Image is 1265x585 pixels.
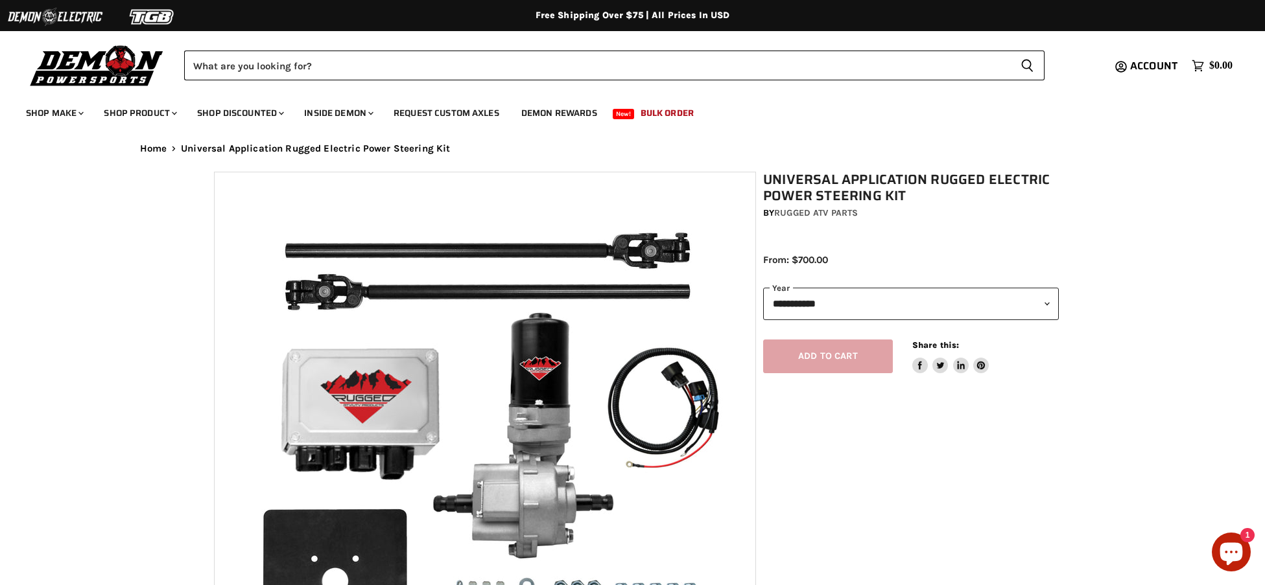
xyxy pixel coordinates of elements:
a: Home [140,143,167,154]
inbox-online-store-chat: Shopify online store chat [1208,533,1255,575]
h1: Universal Application Rugged Electric Power Steering Kit [763,172,1059,204]
img: TGB Logo 2 [104,5,201,29]
span: Account [1130,58,1177,74]
a: Shop Product [94,100,185,126]
form: Product [184,51,1045,80]
input: Search [184,51,1010,80]
div: by [763,206,1059,220]
span: $0.00 [1209,60,1233,72]
a: Account [1124,60,1185,72]
ul: Main menu [16,95,1229,126]
a: Demon Rewards [512,100,607,126]
img: Demon Powersports [26,42,168,88]
span: Share this: [912,340,959,350]
a: Shop Discounted [187,100,292,126]
a: Inside Demon [294,100,381,126]
span: New! [613,109,635,119]
a: Request Custom Axles [384,100,509,126]
select: year [763,288,1059,319]
button: Search [1010,51,1045,80]
img: Demon Electric Logo 2 [6,5,104,29]
a: Rugged ATV Parts [774,207,858,218]
span: Universal Application Rugged Electric Power Steering Kit [181,143,450,154]
a: $0.00 [1185,56,1239,75]
a: Shop Make [16,100,91,126]
div: Free Shipping Over $75 | All Prices In USD [114,10,1152,21]
nav: Breadcrumbs [114,143,1152,154]
span: From: $700.00 [763,254,828,266]
aside: Share this: [912,339,989,374]
a: Bulk Order [631,100,703,126]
